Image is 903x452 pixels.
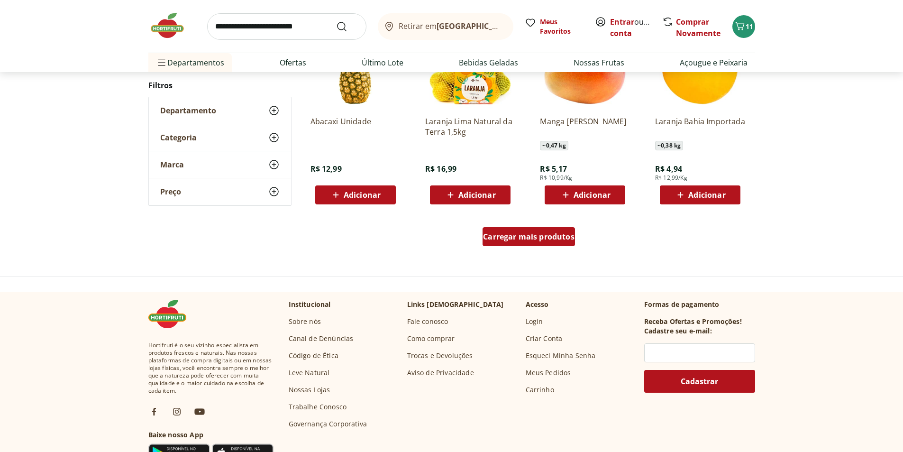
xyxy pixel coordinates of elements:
[315,185,396,204] button: Adicionar
[574,191,611,199] span: Adicionar
[526,300,549,309] p: Acesso
[540,17,584,36] span: Meus Favoritos
[378,13,513,40] button: Retirar em[GEOGRAPHIC_DATA]/[GEOGRAPHIC_DATA]
[526,385,554,395] a: Carrinho
[680,57,748,68] a: Açougue e Peixaria
[289,334,354,343] a: Canal de Denúncias
[289,402,347,412] a: Trabalhe Conosco
[207,13,366,40] input: search
[458,191,495,199] span: Adicionar
[545,185,625,204] button: Adicionar
[655,174,687,182] span: R$ 12,99/Kg
[310,116,401,137] a: Abacaxi Unidade
[148,406,160,417] img: fb
[644,326,712,336] h3: Cadastre seu e-mail:
[676,17,721,38] a: Comprar Novamente
[526,351,596,360] a: Esqueci Minha Senha
[483,227,575,250] a: Carregar mais produtos
[160,106,216,115] span: Departamento
[149,97,291,124] button: Departamento
[688,191,725,199] span: Adicionar
[525,17,584,36] a: Meus Favoritos
[425,164,456,174] span: R$ 16,99
[660,185,740,204] button: Adicionar
[655,141,683,150] span: ~ 0,38 kg
[289,300,331,309] p: Institucional
[644,370,755,393] button: Cadastrar
[425,116,515,137] a: Laranja Lima Natural da Terra 1,5kg
[148,430,274,440] h3: Baixe nosso App
[407,300,504,309] p: Links [DEMOGRAPHIC_DATA]
[148,300,196,328] img: Hortifruti
[540,116,630,137] a: Manga [PERSON_NAME]
[149,178,291,205] button: Preço
[289,368,330,378] a: Leve Natural
[344,191,381,199] span: Adicionar
[526,334,563,343] a: Criar Conta
[194,406,205,417] img: ytb
[540,164,567,174] span: R$ 5,17
[160,187,181,196] span: Preço
[289,419,367,429] a: Governança Corporativa
[732,15,755,38] button: Carrinho
[430,185,511,204] button: Adicionar
[655,116,745,137] a: Laranja Bahia Importada
[160,160,184,169] span: Marca
[156,51,167,74] button: Menu
[610,16,652,39] span: ou
[540,141,568,150] span: ~ 0,47 kg
[574,57,624,68] a: Nossas Frutas
[644,300,755,309] p: Formas de pagamento
[407,317,448,326] a: Fale conosco
[160,133,197,142] span: Categoria
[655,164,682,174] span: R$ 4,94
[437,21,596,31] b: [GEOGRAPHIC_DATA]/[GEOGRAPHIC_DATA]
[407,334,455,343] a: Como comprar
[526,317,543,326] a: Login
[289,317,321,326] a: Sobre nós
[526,368,571,378] a: Meus Pedidos
[280,57,306,68] a: Ofertas
[310,164,342,174] span: R$ 12,99
[407,368,474,378] a: Aviso de Privacidade
[289,351,338,360] a: Código de Ética
[171,406,182,417] img: ig
[336,21,359,32] button: Submit Search
[399,22,503,30] span: Retirar em
[459,57,518,68] a: Bebidas Geladas
[148,11,196,40] img: Hortifruti
[746,22,753,31] span: 11
[148,76,292,95] h2: Filtros
[362,57,403,68] a: Último Lote
[483,233,575,240] span: Carregar mais produtos
[407,351,473,360] a: Trocas e Devoluções
[148,341,274,395] span: Hortifruti é o seu vizinho especialista em produtos frescos e naturais. Nas nossas plataformas de...
[149,124,291,151] button: Categoria
[289,385,330,395] a: Nossas Lojas
[149,151,291,178] button: Marca
[540,174,572,182] span: R$ 10,99/Kg
[610,17,634,27] a: Entrar
[681,378,718,385] span: Cadastrar
[156,51,224,74] span: Departamentos
[610,17,662,38] a: Criar conta
[644,317,742,326] h3: Receba Ofertas e Promoções!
